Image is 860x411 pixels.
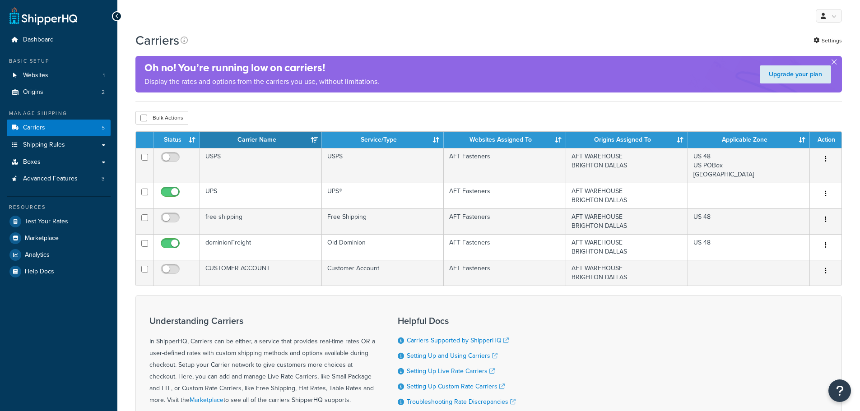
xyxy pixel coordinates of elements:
li: Websites [7,67,111,84]
td: AFT WAREHOUSE BRIGHTON DALLAS [566,208,688,234]
span: 3 [102,175,105,183]
h4: Oh no! You’re running low on carriers! [144,60,379,75]
td: UPS [200,183,322,208]
td: free shipping [200,208,322,234]
a: Help Docs [7,263,111,280]
span: Test Your Rates [25,218,68,226]
span: Websites [23,72,48,79]
a: Marketplace [7,230,111,246]
a: Advanced Features 3 [7,171,111,187]
p: Display the rates and options from the carriers you use, without limitations. [144,75,379,88]
td: USPS [322,148,444,183]
td: AFT WAREHOUSE BRIGHTON DALLAS [566,260,688,286]
a: Dashboard [7,32,111,48]
span: Origins [23,88,43,96]
a: Analytics [7,247,111,263]
th: Origins Assigned To: activate to sort column ascending [566,132,688,148]
button: Bulk Actions [135,111,188,125]
a: Marketplace [190,395,223,405]
span: Shipping Rules [23,141,65,149]
th: Status: activate to sort column ascending [153,132,200,148]
span: Help Docs [25,268,54,276]
a: Setting Up Live Rate Carriers [407,366,495,376]
th: Carrier Name: activate to sort column ascending [200,132,322,148]
td: AFT Fasteners [444,148,566,183]
span: 5 [102,124,105,132]
td: AFT Fasteners [444,208,566,234]
a: ShipperHQ Home [9,7,77,25]
td: Free Shipping [322,208,444,234]
span: 2 [102,88,105,96]
a: Shipping Rules [7,137,111,153]
span: 1 [103,72,105,79]
td: US 48 [688,234,810,260]
a: Test Your Rates [7,213,111,230]
th: Action [810,132,841,148]
a: Troubleshooting Rate Discrepancies [407,397,516,406]
td: USPS [200,148,322,183]
li: Origins [7,84,111,101]
li: Advanced Features [7,171,111,187]
a: Carriers Supported by ShipperHQ [407,336,509,345]
td: AFT Fasteners [444,260,566,286]
div: Basic Setup [7,57,111,65]
td: AFT Fasteners [444,183,566,208]
li: Carriers [7,120,111,136]
span: Boxes [23,158,41,166]
h3: Understanding Carriers [149,316,375,326]
td: AFT Fasteners [444,234,566,260]
td: UPS® [322,183,444,208]
div: Manage Shipping [7,110,111,117]
td: CUSTOMER ACCOUNT [200,260,322,286]
h1: Carriers [135,32,179,49]
th: Applicable Zone: activate to sort column ascending [688,132,810,148]
h3: Helpful Docs [398,316,516,326]
a: Origins 2 [7,84,111,101]
a: Upgrade your plan [760,65,831,83]
span: Carriers [23,124,45,132]
th: Websites Assigned To: activate to sort column ascending [444,132,566,148]
a: Setting Up Custom Rate Carriers [407,382,505,391]
th: Service/Type: activate to sort column ascending [322,132,444,148]
td: Customer Account [322,260,444,286]
span: Analytics [25,251,50,259]
a: Boxes [7,154,111,171]
td: AFT WAREHOUSE BRIGHTON DALLAS [566,234,688,260]
td: US 48 US POBox [GEOGRAPHIC_DATA] [688,148,810,183]
span: Advanced Features [23,175,78,183]
td: AFT WAREHOUSE BRIGHTON DALLAS [566,183,688,208]
button: Open Resource Center [828,379,851,402]
div: In ShipperHQ, Carriers can be either, a service that provides real-time rates OR a user-defined r... [149,316,375,406]
span: Dashboard [23,36,54,44]
td: US 48 [688,208,810,234]
td: Old Dominion [322,234,444,260]
div: Resources [7,203,111,211]
a: Setting Up and Using Carriers [407,351,497,360]
td: dominionFreight [200,234,322,260]
td: AFT WAREHOUSE BRIGHTON DALLAS [566,148,688,183]
a: Settings [814,34,842,47]
span: Marketplace [25,235,59,242]
a: Websites 1 [7,67,111,84]
a: Carriers 5 [7,120,111,136]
